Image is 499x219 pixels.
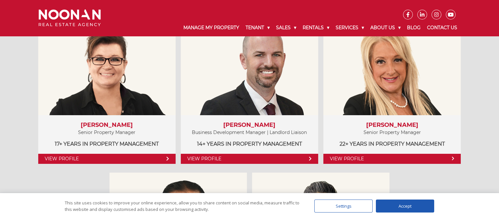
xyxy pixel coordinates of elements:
[330,140,454,148] p: 22+ years in Property Management
[404,19,424,36] a: Blog
[181,154,318,164] a: View Profile
[332,19,367,36] a: Services
[39,9,101,27] img: Noonan Real Estate Agency
[45,122,169,129] h3: [PERSON_NAME]
[376,200,434,213] div: Accept
[38,154,176,164] a: View Profile
[330,128,454,137] p: Senior Property Manager
[187,128,312,137] p: Business Development Manager | Landlord Liaison
[424,19,460,36] a: Contact Us
[65,200,301,213] div: This site uses cookies to improve your online experience, allow you to share content on social me...
[45,128,169,137] p: Senior Property Manager
[367,19,404,36] a: About Us
[242,19,273,36] a: Tenant
[273,19,299,36] a: Sales
[187,140,312,148] p: 14+ years in Property Management
[180,19,242,36] a: Manage My Property
[45,140,169,148] p: 17+ years in Property Management
[330,122,454,129] h3: [PERSON_NAME]
[299,19,332,36] a: Rentals
[323,154,461,164] a: View Profile
[187,122,312,129] h3: [PERSON_NAME]
[314,200,373,213] div: Settings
